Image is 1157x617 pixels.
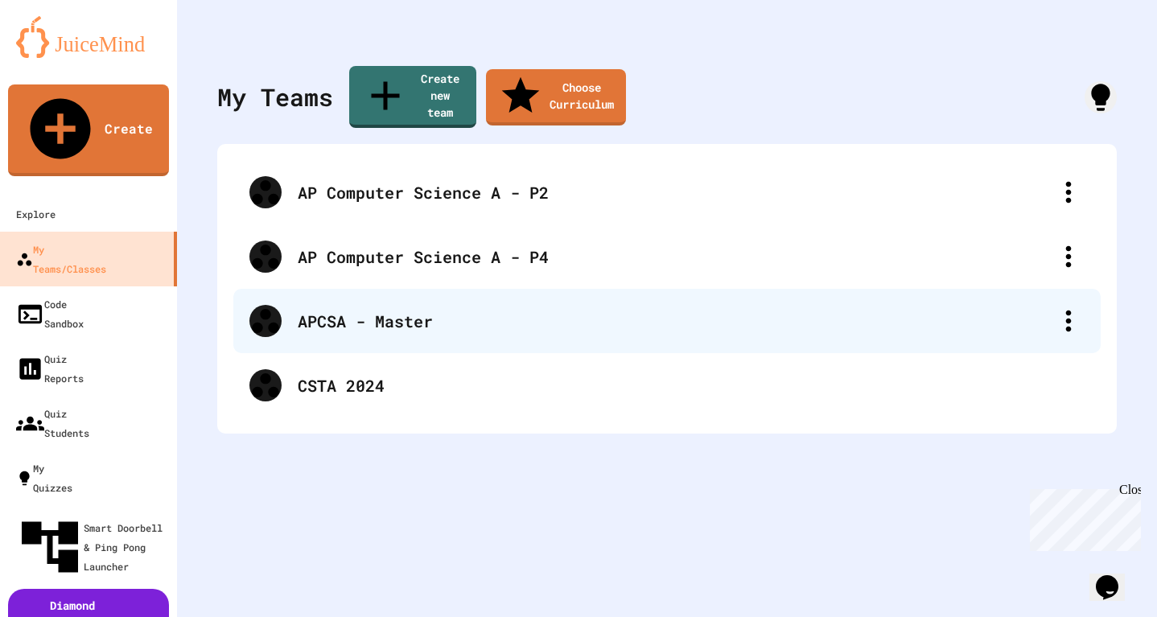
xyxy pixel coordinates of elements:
[349,66,476,128] a: Create new team
[298,180,1052,204] div: AP Computer Science A - P2
[16,204,56,224] div: Explore
[16,240,106,278] div: My Teams/Classes
[1089,553,1141,601] iframe: chat widget
[1085,81,1117,113] div: How it works
[298,245,1052,269] div: AP Computer Science A - P4
[233,289,1101,353] div: APCSA - Master
[233,160,1101,224] div: AP Computer Science A - P2
[233,224,1101,289] div: AP Computer Science A - P4
[16,349,84,388] div: Quiz Reports
[16,513,171,581] div: Smart Doorbell & Ping Pong Launcher
[217,79,333,115] div: My Teams
[16,16,161,58] img: logo-orange.svg
[16,294,84,333] div: Code Sandbox
[233,353,1101,418] div: CSTA 2024
[298,309,1052,333] div: APCSA - Master
[16,404,89,442] div: Quiz Students
[16,459,72,497] div: My Quizzes
[6,6,111,102] div: Chat with us now!Close
[486,69,626,125] a: Choose Curriculum
[1023,483,1141,551] iframe: chat widget
[8,84,169,176] a: Create
[298,373,1085,397] div: CSTA 2024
